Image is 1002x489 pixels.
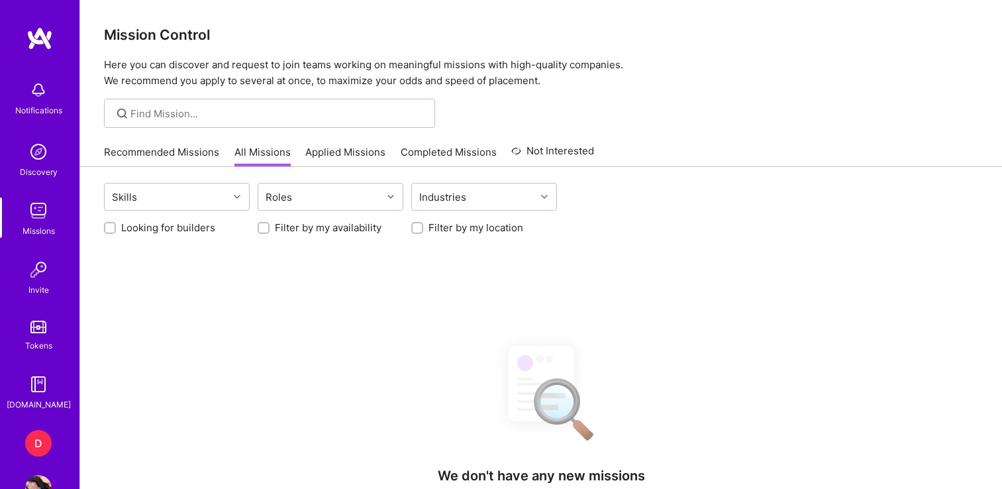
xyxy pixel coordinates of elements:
[25,339,52,353] div: Tokens
[104,27,978,43] h3: Mission Control
[416,188,470,207] div: Industries
[115,106,130,121] i: icon SearchGrey
[428,221,523,235] label: Filter by my location
[26,27,53,50] img: logo
[130,107,425,121] input: Find Mission...
[25,77,52,103] img: bell
[305,145,385,167] a: Applied Missions
[387,193,394,200] i: icon Chevron
[23,224,55,238] div: Missions
[25,197,52,224] img: teamwork
[25,138,52,165] img: discovery
[234,145,291,167] a: All Missions
[7,398,71,411] div: [DOMAIN_NAME]
[541,193,548,200] i: icon Chevron
[438,468,645,484] h4: We don't have any new missions
[109,188,140,207] div: Skills
[511,143,594,167] a: Not Interested
[262,188,295,207] div: Roles
[25,371,52,398] img: guide book
[234,193,240,200] i: icon Chevron
[104,57,978,89] p: Here you can discover and request to join teams working on meaningful missions with high-quality ...
[401,145,497,167] a: Completed Missions
[28,283,49,297] div: Invite
[485,334,597,450] img: No Results
[20,165,58,179] div: Discovery
[25,256,52,283] img: Invite
[22,430,55,457] a: D
[275,221,381,235] label: Filter by my availability
[25,430,52,457] div: D
[30,321,46,333] img: tokens
[121,221,215,235] label: Looking for builders
[104,145,219,167] a: Recommended Missions
[15,103,62,117] div: Notifications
